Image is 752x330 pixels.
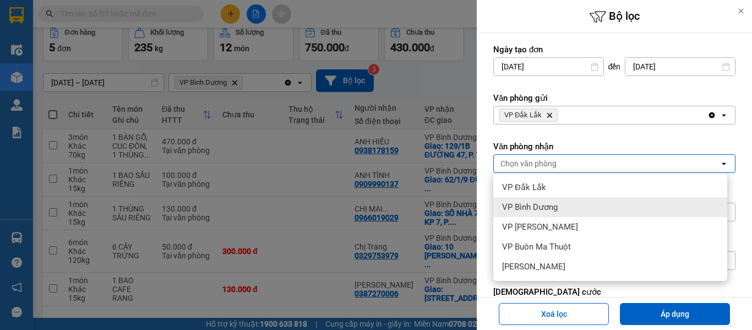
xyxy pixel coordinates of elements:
[477,8,752,25] h6: Bộ lọc
[97,13,214,26] b: Hồng Đức Express
[61,27,250,55] li: Tổng kho TTC [PERSON_NAME], Đường 10, [PERSON_NAME], Dĩ An
[720,111,728,120] svg: open
[502,261,565,272] span: [PERSON_NAME]
[499,109,558,122] span: VP Đắk Lắk, close by backspace
[707,111,716,120] svg: Clear all
[493,173,727,281] ul: Menu
[502,221,578,232] span: VP [PERSON_NAME]
[494,58,603,75] input: Select a date.
[625,58,735,75] input: Select a date.
[500,158,557,169] div: Chọn văn phòng
[546,112,553,118] svg: Delete
[620,303,730,325] button: Áp dụng
[61,55,250,68] li: Hotline: 0786454126
[502,241,571,252] span: VP Buôn Ma Thuột
[502,182,546,193] span: VP Đắk Lắk
[720,159,728,168] svg: open
[493,44,735,55] label: Ngày tạo đơn
[502,202,558,213] span: VP Bình Dương
[493,286,735,297] label: [DEMOGRAPHIC_DATA] cước
[104,71,206,84] b: Phiếu giao hàng
[608,61,621,72] span: đến
[493,141,735,152] label: Văn phòng nhận
[499,303,609,325] button: Xoá lọc
[560,110,561,121] input: Selected VP Đắk Lắk.
[493,93,735,104] label: Văn phòng gửi
[14,14,69,69] img: logo.jpg
[504,111,542,120] span: VP Đắk Lắk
